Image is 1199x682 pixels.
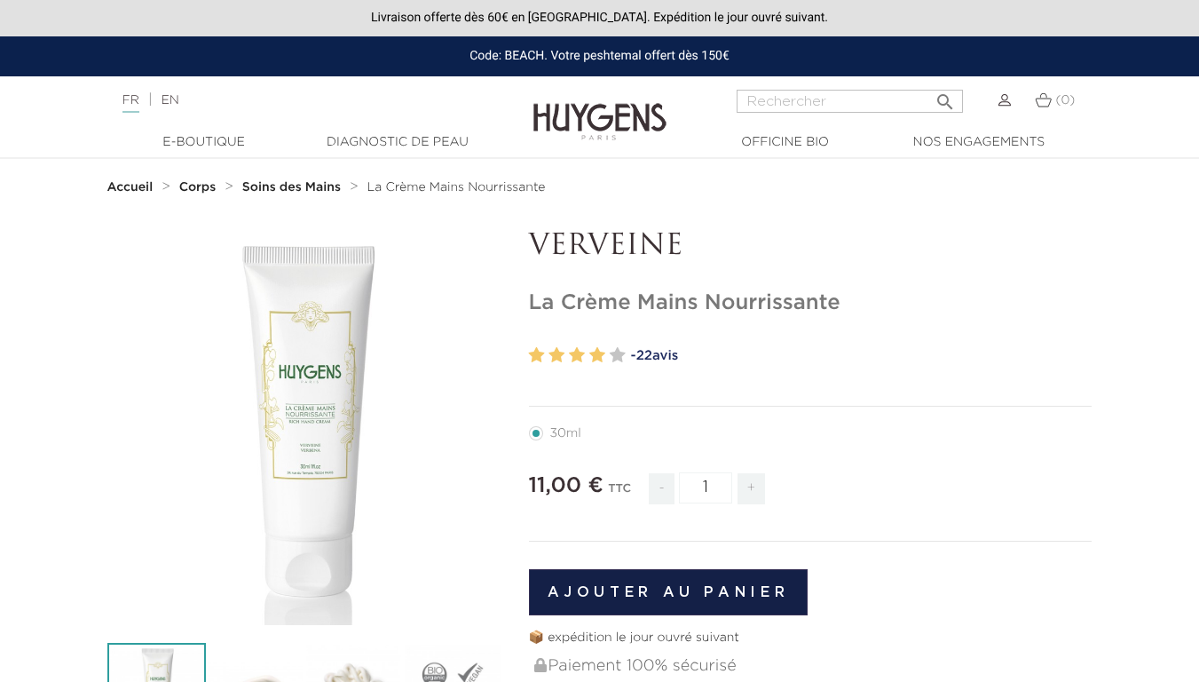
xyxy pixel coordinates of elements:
strong: Soins des Mains [242,181,341,194]
strong: Accueil [107,181,154,194]
p: 📦 expédition le jour ouvré suivant [529,629,1093,647]
a: -22avis [631,343,1093,369]
i:  [935,86,956,107]
div: TTC [608,470,631,518]
h1: La Crème Mains Nourrissante [529,290,1093,316]
img: Paiement 100% sécurisé [534,658,547,672]
label: 1 [529,343,545,369]
button:  [929,84,961,108]
a: Corps [179,180,220,194]
span: La Crème Mains Nourrissante [367,181,545,194]
div: | [114,90,486,111]
label: 4 [589,343,605,369]
a: Accueil [107,180,157,194]
span: + [738,473,766,504]
span: (0) [1055,94,1075,107]
p: VERVEINE [529,230,1093,264]
a: Soins des Mains [242,180,345,194]
span: 11,00 € [529,475,603,496]
span: 22 [636,349,652,362]
a: Nos engagements [890,133,1068,152]
a: Officine Bio [697,133,874,152]
a: La Crème Mains Nourrissante [367,180,545,194]
a: Diagnostic de peau [309,133,486,152]
label: 3 [569,343,585,369]
a: E-Boutique [115,133,293,152]
input: Rechercher [737,90,963,113]
span: - [649,473,674,504]
label: 30ml [529,426,603,440]
a: FR [122,94,139,113]
label: 5 [610,343,626,369]
strong: Corps [179,181,217,194]
img: Huygens [533,75,667,143]
button: Ajouter au panier [529,569,809,615]
label: 2 [548,343,564,369]
input: Quantité [679,472,732,504]
a: EN [161,94,178,107]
